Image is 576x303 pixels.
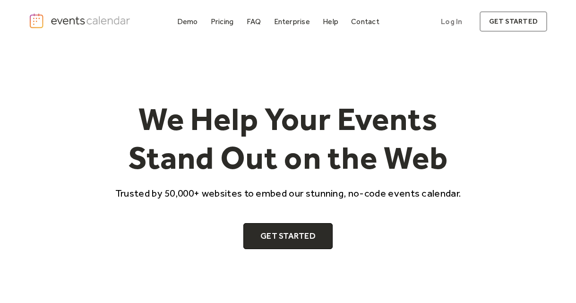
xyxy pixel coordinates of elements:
h1: We Help Your Events Stand Out on the Web [107,100,470,177]
a: home [29,13,132,29]
div: Help [323,19,338,24]
div: Enterprise [274,19,310,24]
div: Demo [177,19,198,24]
div: Contact [351,19,379,24]
div: FAQ [247,19,261,24]
a: Demo [173,15,202,28]
a: FAQ [243,15,265,28]
a: Enterprise [270,15,314,28]
p: Trusted by 50,000+ websites to embed our stunning, no-code events calendar. [107,186,470,200]
a: Contact [347,15,383,28]
a: Log In [431,11,472,32]
div: Pricing [211,19,234,24]
a: Help [319,15,342,28]
a: Pricing [207,15,238,28]
a: get started [480,11,547,32]
a: Get Started [243,223,333,250]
